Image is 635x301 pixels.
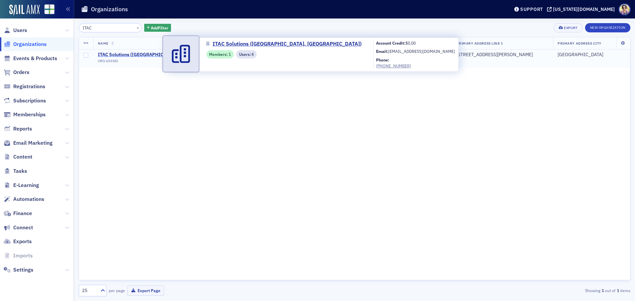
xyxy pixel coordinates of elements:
span: Name [98,41,108,46]
div: [US_STATE][DOMAIN_NAME] [553,6,615,12]
a: ITAC Solutions ([GEOGRAPHIC_DATA], [GEOGRAPHIC_DATA]) [98,52,229,58]
b: Account Credit: [376,40,405,46]
a: Exports [4,238,32,245]
span: Events & Products [13,55,57,62]
a: Memberships [4,111,46,118]
span: Finance [13,210,32,217]
a: Finance [4,210,32,217]
div: ORG-653382 [98,59,229,65]
div: Export [564,26,577,30]
span: Primary Address Line 1 [456,41,503,46]
span: ITAC Solutions (Birmingham, AL) [98,52,229,58]
a: Imports [4,252,33,259]
button: Export [554,23,582,32]
span: [EMAIL_ADDRESS][DOMAIN_NAME] [388,49,455,54]
a: Subscriptions [4,97,46,104]
h1: Organizations [91,5,128,13]
span: Users : [239,51,252,57]
span: Tasks [13,168,27,175]
span: Connect [13,224,33,231]
button: AddFilter [144,24,171,32]
span: ITAC Solutions ([GEOGRAPHIC_DATA], [GEOGRAPHIC_DATA]) [213,40,361,48]
a: Automations [4,196,44,203]
img: SailAMX [44,4,55,15]
label: per page [109,287,125,293]
b: Email: [376,49,388,54]
span: Members : [209,51,229,57]
button: × [135,24,141,30]
a: Settings [4,266,33,274]
span: Imports [13,252,33,259]
span: Users [13,27,27,34]
div: 25 [82,287,97,294]
span: Add Filter [151,25,168,31]
strong: 1 [615,287,620,293]
a: Organizations [4,41,47,48]
img: SailAMX [9,5,40,15]
div: [GEOGRAPHIC_DATA] [558,52,625,58]
span: Reports [13,125,32,132]
div: Users: 4 [236,50,257,58]
div: Showing out of items [451,287,630,293]
span: Registrations [13,83,45,90]
a: Reports [4,125,32,132]
a: View Homepage [40,4,55,16]
span: Primary Address City [558,41,602,46]
input: Search… [79,23,142,32]
a: Content [4,153,32,161]
a: Connect [4,224,33,231]
span: Memberships [13,111,46,118]
span: E-Learning [13,182,39,189]
a: Users [4,27,27,34]
button: New Organization [585,23,630,32]
a: Orders [4,69,29,76]
strong: 1 [600,287,605,293]
span: Exports [13,238,32,245]
span: Automations [13,196,44,203]
div: [STREET_ADDRESS][PERSON_NAME] [456,52,549,58]
a: Tasks [4,168,27,175]
button: Export Page [127,285,164,296]
span: Organizations [13,41,47,48]
a: ITAC Solutions ([GEOGRAPHIC_DATA], [GEOGRAPHIC_DATA]) [206,40,366,48]
b: Phone: [376,57,389,62]
span: Settings [13,266,33,274]
span: Orders [13,69,29,76]
a: Registrations [4,83,45,90]
span: Profile [619,4,630,15]
div: Support [520,6,543,12]
a: [PHONE_NUMBER] [376,63,455,69]
span: Subscriptions [13,97,46,104]
a: Email Marketing [4,139,53,147]
div: Members: 1 [206,50,234,58]
span: Content [13,153,32,161]
button: [US_STATE][DOMAIN_NAME] [547,7,617,12]
a: E-Learning [4,182,39,189]
a: New Organization [585,24,630,30]
a: Events & Products [4,55,57,62]
span: $0.00 [405,40,416,46]
span: Email Marketing [13,139,53,147]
